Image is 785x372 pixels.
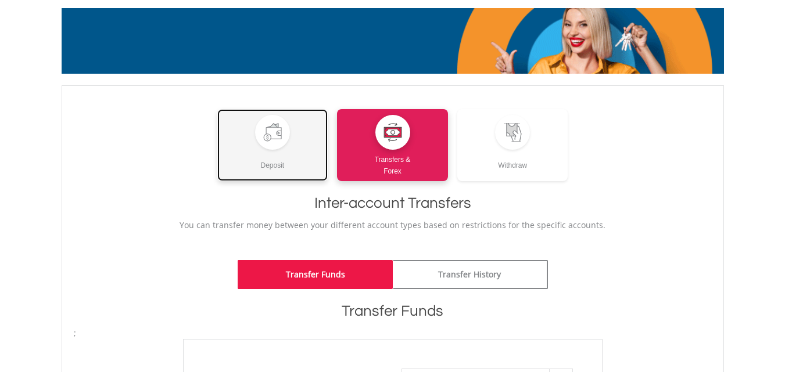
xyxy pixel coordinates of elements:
a: Transfer History [393,260,548,289]
h1: Transfer Funds [74,301,712,322]
div: Withdraw [457,150,568,171]
a: Transfer Funds [238,260,393,289]
a: Deposit [217,109,328,181]
a: Transfers &Forex [337,109,448,181]
a: Withdraw [457,109,568,181]
p: You can transfer money between your different account types based on restrictions for the specifi... [74,219,712,231]
h1: Inter-account Transfers [74,193,712,214]
div: Transfers & Forex [337,150,448,177]
div: Deposit [217,150,328,171]
img: EasyMortage Promotion Banner [62,8,724,74]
